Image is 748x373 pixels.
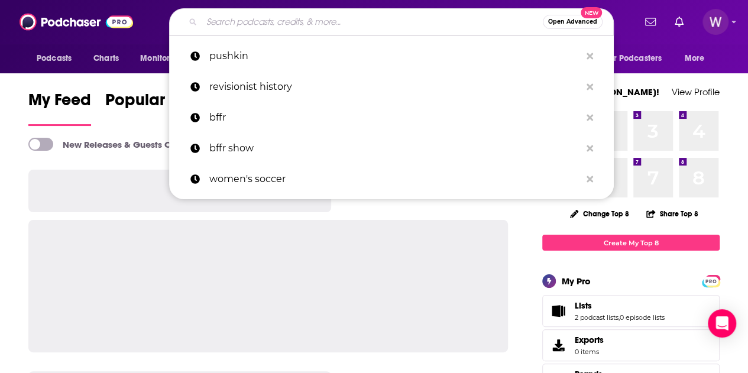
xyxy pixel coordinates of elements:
button: Share Top 8 [646,202,699,225]
button: Show profile menu [702,9,728,35]
button: open menu [132,47,197,70]
a: View Profile [672,86,720,98]
a: Lists [575,300,665,311]
a: Exports [542,329,720,361]
a: bffr show [169,133,614,164]
button: open menu [28,47,87,70]
img: User Profile [702,9,728,35]
a: 2 podcast lists [575,313,619,322]
input: Search podcasts, credits, & more... [202,12,543,31]
a: My Feed [28,90,91,126]
span: Lists [542,295,720,327]
a: New Releases & Guests Only [28,138,184,151]
span: Exports [575,335,604,345]
span: , [619,313,620,322]
span: Monitoring [140,50,182,67]
p: pushkin [209,41,581,72]
a: Lists [546,303,570,319]
span: New [581,7,602,18]
a: Show notifications dropdown [640,12,660,32]
span: Logged in as williammwhite [702,9,728,35]
span: PRO [704,277,718,286]
button: open menu [597,47,679,70]
a: bffr [169,102,614,133]
a: pushkin [169,41,614,72]
span: Lists [575,300,592,311]
span: Podcasts [37,50,72,67]
a: PRO [704,276,718,285]
a: Popular Feed [105,90,206,126]
a: Show notifications dropdown [670,12,688,32]
a: Charts [86,47,126,70]
a: women's soccer [169,164,614,194]
p: bffr show [209,133,581,164]
div: My Pro [562,275,591,287]
span: Exports [546,337,570,353]
span: Open Advanced [548,19,597,25]
span: Popular Feed [105,90,206,117]
a: revisionist history [169,72,614,102]
div: Search podcasts, credits, & more... [169,8,614,35]
img: Podchaser - Follow, Share and Rate Podcasts [20,11,133,33]
a: 0 episode lists [620,313,665,322]
p: bffr [209,102,581,133]
button: Change Top 8 [563,206,636,221]
p: women's soccer [209,164,581,194]
div: Open Intercom Messenger [708,309,736,338]
span: More [685,50,705,67]
p: revisionist history [209,72,581,102]
button: Open AdvancedNew [543,15,603,29]
button: open menu [676,47,720,70]
a: Create My Top 8 [542,235,720,251]
span: My Feed [28,90,91,117]
span: For Podcasters [605,50,662,67]
span: 0 items [575,348,604,356]
span: Charts [93,50,119,67]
